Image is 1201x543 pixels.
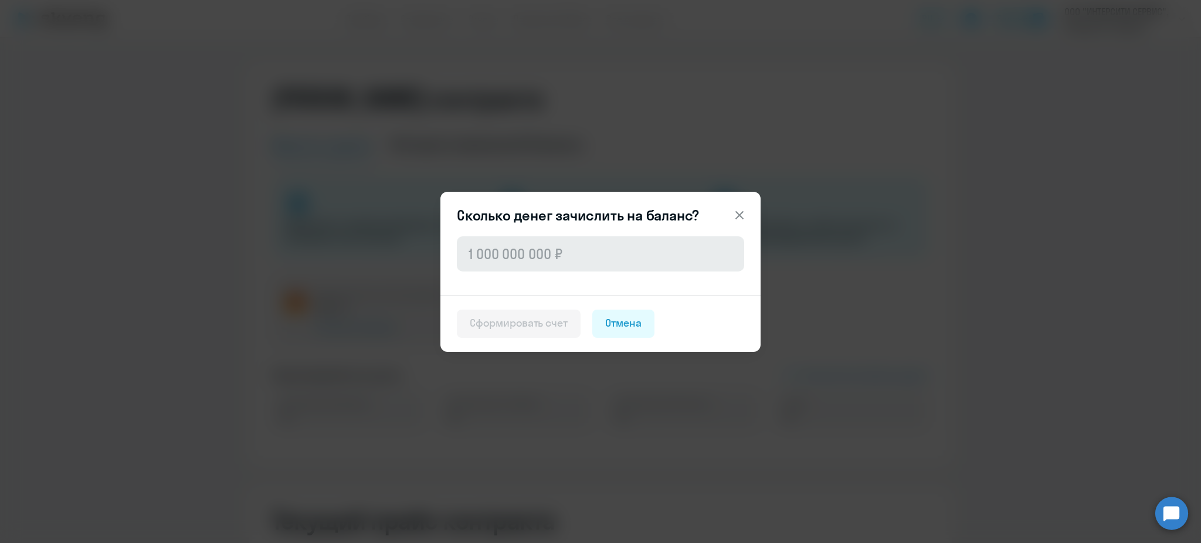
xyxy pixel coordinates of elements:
input: 1 000 000 000 ₽ [457,236,744,271]
button: Сформировать счет [457,310,581,338]
div: Отмена [605,315,642,331]
header: Сколько денег зачислить на баланс? [440,206,761,225]
div: Сформировать счет [470,315,568,331]
button: Отмена [592,310,654,338]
